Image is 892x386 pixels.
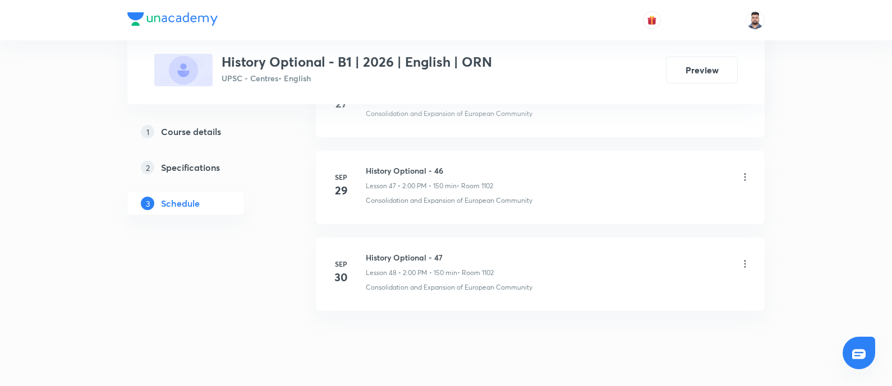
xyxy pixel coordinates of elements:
p: 2 [141,161,154,174]
p: 1 [141,125,154,138]
h5: Specifications [161,161,220,174]
img: Company Logo [127,12,218,26]
p: 3 [141,197,154,210]
p: Consolidation and Expansion of European Community [366,282,532,292]
h3: History Optional - B1 | 2026 | English | ORN [222,54,492,70]
a: Company Logo [127,12,218,29]
p: Consolidation and Expansion of European Community [366,109,532,119]
button: avatar [643,11,661,29]
button: Preview [666,57,738,83]
p: • Room 1102 [457,181,493,191]
p: Consolidation and Expansion of European Community [366,196,532,206]
a: 2Specifications [127,156,280,179]
h6: History Optional - 46 [366,165,493,176]
h4: 29 [330,182,352,199]
p: Lesson 48 • 2:00 PM • 150 min [366,268,457,278]
p: UPSC - Centres • English [222,72,492,84]
h6: Sep [330,259,352,269]
img: avatar [647,15,657,25]
h6: Sep [330,172,352,182]
h5: Course details [161,125,221,138]
h4: 30 [330,269,352,286]
h6: History Optional - 47 [366,252,494,263]
p: Lesson 47 • 2:00 PM • 150 min [366,181,457,191]
p: • Room 1102 [457,268,494,278]
img: Maharaj Singh [746,11,765,30]
img: 2C8F7442-263B-41A5-A072-F7E5F5FB8872_plus.png [154,54,213,86]
a: 1Course details [127,120,280,143]
h5: Schedule [161,197,200,210]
